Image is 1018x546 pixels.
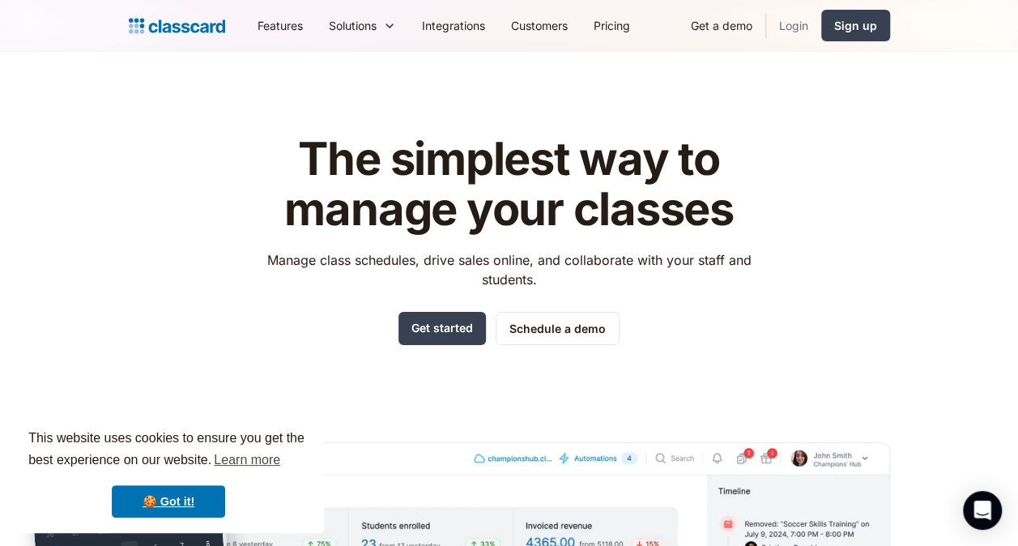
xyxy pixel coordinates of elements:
a: Integrations [409,7,498,44]
div: cookieconsent [13,413,324,533]
div: Open Intercom Messenger [963,491,1002,530]
a: Get started [398,312,486,345]
a: Sign up [821,10,890,41]
div: Sign up [834,17,877,34]
div: Solutions [316,7,409,44]
a: Features [245,7,316,44]
p: Manage class schedules, drive sales online, and collaborate with your staff and students. [252,250,766,289]
a: learn more about cookies [211,448,283,472]
span: This website uses cookies to ensure you get the best experience on our website. [28,429,309,472]
a: Pricing [581,7,643,44]
a: home [129,15,225,37]
a: Schedule a demo [496,312,620,345]
a: Login [766,7,821,44]
div: Solutions [329,17,377,34]
a: Get a demo [678,7,765,44]
a: Customers [498,7,581,44]
h1: The simplest way to manage your classes [252,134,766,234]
a: dismiss cookie message [112,485,225,518]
